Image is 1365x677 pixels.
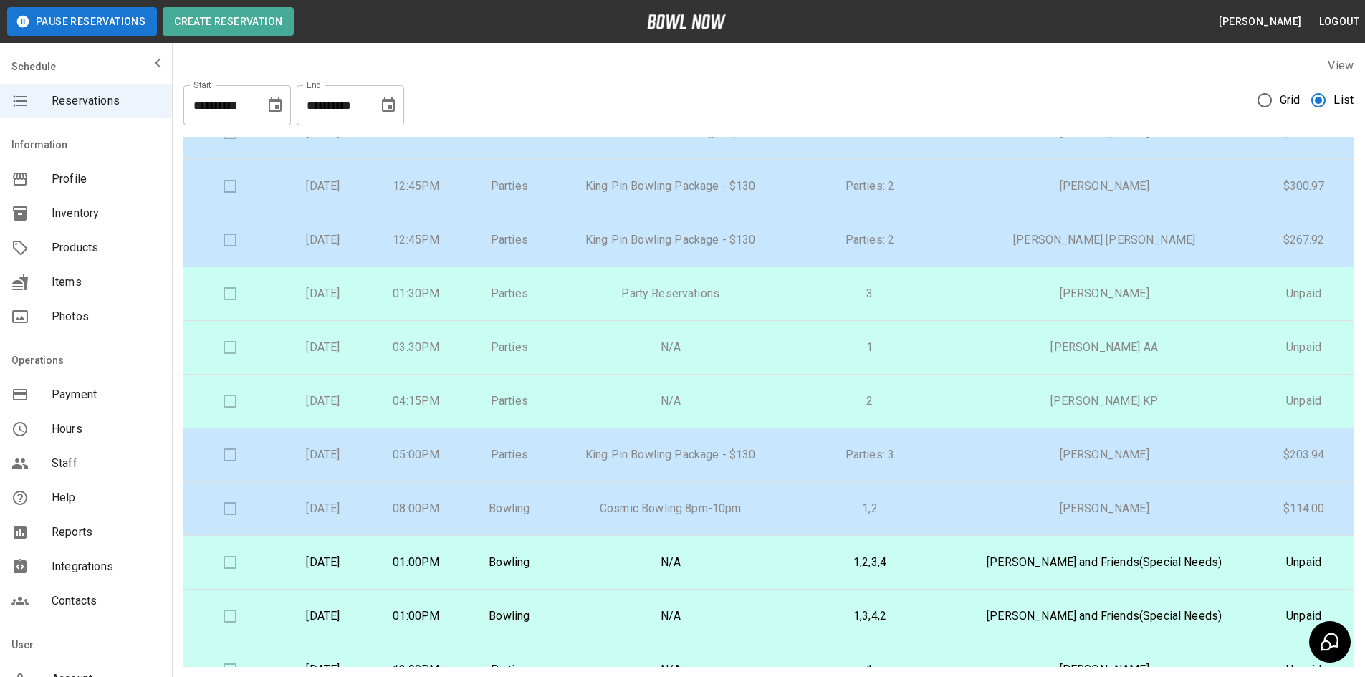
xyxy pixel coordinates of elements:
p: Parties [474,285,545,302]
p: [DATE] [288,285,358,302]
p: [PERSON_NAME] [966,178,1242,195]
p: [DATE] [288,231,358,249]
p: Unpaid [1265,554,1342,571]
span: List [1333,92,1354,109]
p: King Pin Bowling Package - $130 [567,178,774,195]
button: Logout [1313,9,1365,35]
span: Integrations [52,558,161,575]
span: Payment [52,386,161,403]
p: [DATE] [288,500,358,517]
p: N/A [567,608,774,625]
p: [DATE] [288,608,358,625]
span: Staff [52,455,161,472]
p: Parties: 2 [797,178,944,195]
p: 1,2,3,4 [797,554,944,571]
p: Bowling [474,554,545,571]
p: $114.00 [1265,500,1342,517]
p: N/A [567,339,774,356]
p: N/A [567,393,774,410]
p: 12:45PM [381,178,451,195]
p: Parties [474,178,545,195]
span: Help [52,489,161,506]
p: Party Reservations [567,285,774,302]
p: [PERSON_NAME] KP [966,393,1242,410]
p: $267.92 [1265,231,1342,249]
p: 03:30PM [381,339,451,356]
p: [DATE] [288,446,358,464]
p: 08:00PM [381,500,451,517]
span: Photos [52,308,161,325]
p: King Pin Bowling Package - $130 [567,231,774,249]
p: 3 [797,285,944,302]
button: Choose date, selected date is Aug 26, 2025 [261,91,289,120]
p: Bowling [474,500,545,517]
button: [PERSON_NAME] [1213,9,1307,35]
p: [DATE] [288,178,358,195]
p: [DATE] [288,554,358,571]
p: 1 [797,339,944,356]
p: Unpaid [1265,608,1342,625]
p: [PERSON_NAME] AA [966,339,1242,356]
p: Parties: 2 [797,231,944,249]
p: [PERSON_NAME] [966,285,1242,302]
p: 01:00PM [381,554,451,571]
p: 05:00PM [381,446,451,464]
span: Contacts [52,592,161,610]
p: [PERSON_NAME] [PERSON_NAME] [966,231,1242,249]
p: [PERSON_NAME] [966,446,1242,464]
label: View [1328,59,1354,72]
p: 04:15PM [381,393,451,410]
p: 01:00PM [381,608,451,625]
button: Create Reservation [163,7,294,36]
p: $300.97 [1265,178,1342,195]
p: King Pin Bowling Package - $130 [567,446,774,464]
button: Pause Reservations [7,7,157,36]
span: Products [52,239,161,256]
span: Profile [52,171,161,188]
p: 1,2 [797,500,944,517]
p: Parties [474,393,545,410]
p: Unpaid [1265,285,1342,302]
p: 12:45PM [381,231,451,249]
p: Parties [474,446,545,464]
p: $203.94 [1265,446,1342,464]
p: 2 [797,393,944,410]
p: 01:30PM [381,285,451,302]
p: Parties: 3 [797,446,944,464]
p: Parties [474,231,545,249]
p: Parties [474,339,545,356]
p: Unpaid [1265,393,1342,410]
p: 1,3,4,2 [797,608,944,625]
span: Grid [1280,92,1301,109]
img: logo [647,14,726,29]
p: [DATE] [288,393,358,410]
span: Inventory [52,205,161,222]
button: Choose date, selected date is Sep 26, 2025 [374,91,403,120]
p: N/A [567,554,774,571]
p: [PERSON_NAME] [966,500,1242,517]
p: [DATE] [288,339,358,356]
p: Bowling [474,608,545,625]
p: Cosmic Bowling 8pm-10pm [567,500,774,517]
p: [PERSON_NAME] and Friends(Special Needs) [966,554,1242,571]
span: Reservations [52,92,161,110]
p: Unpaid [1265,339,1342,356]
p: [PERSON_NAME] and Friends(Special Needs) [966,608,1242,625]
span: Items [52,274,161,291]
span: Hours [52,421,161,438]
span: Reports [52,524,161,541]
